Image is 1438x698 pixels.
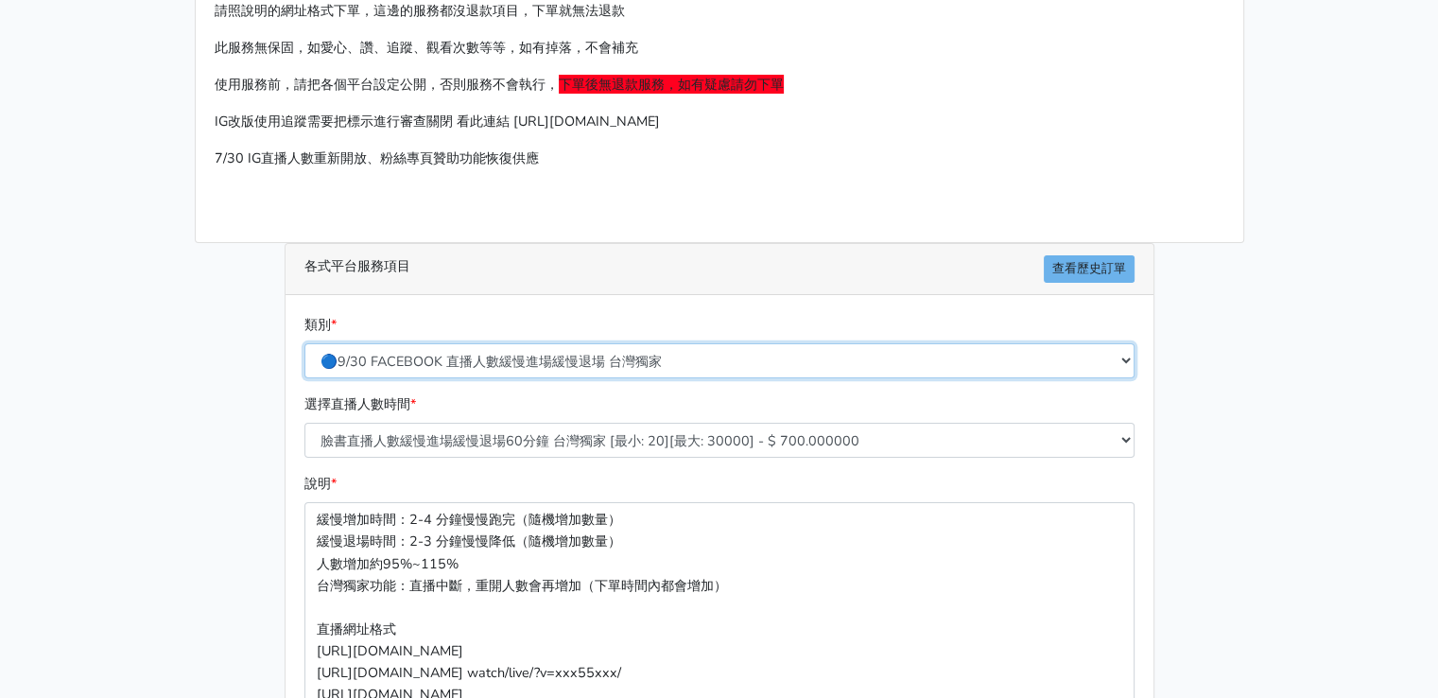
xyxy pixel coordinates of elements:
[215,111,1224,132] p: IG改版使用追蹤需要把標示進行審查關閉 看此連結 [URL][DOMAIN_NAME]
[1044,255,1135,283] a: 查看歷史訂單
[286,244,1153,295] div: 各式平台服務項目
[304,473,337,495] label: 說明
[304,314,337,336] label: 類別
[559,75,784,94] span: 下單後無退款服務，如有疑慮請勿下單
[215,74,1224,96] p: 使用服務前，請把各個平台設定公開，否則服務不會執行，
[304,393,416,415] label: 選擇直播人數時間
[215,148,1224,169] p: 7/30 IG直播人數重新開放、粉絲專頁贊助功能恢復供應
[215,37,1224,59] p: 此服務無保固，如愛心、讚、追蹤、觀看次數等等，如有掉落，不會補充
